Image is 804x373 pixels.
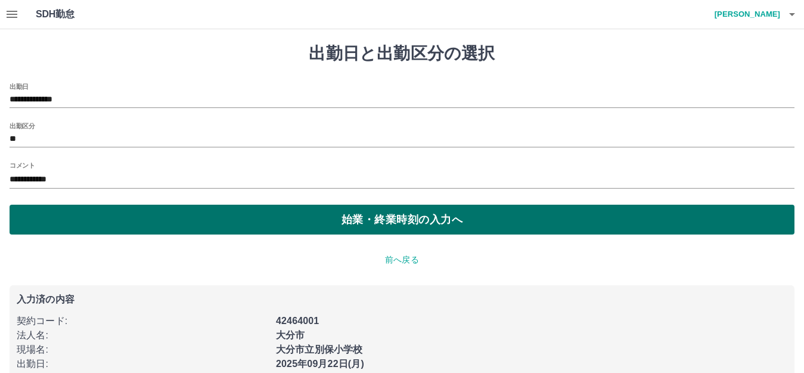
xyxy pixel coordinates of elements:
[10,254,794,266] p: 前へ戻る
[10,44,794,64] h1: 出勤日と出勤区分の選択
[10,205,794,235] button: 始業・終業時刻の入力へ
[10,121,35,130] label: 出勤区分
[17,357,269,371] p: 出勤日 :
[17,343,269,357] p: 現場名 :
[17,328,269,343] p: 法人名 :
[17,314,269,328] p: 契約コード :
[10,82,29,91] label: 出勤日
[276,330,305,340] b: 大分市
[276,359,364,369] b: 2025年09月22日(月)
[276,344,362,354] b: 大分市立別保小学校
[10,161,35,169] label: コメント
[276,316,319,326] b: 42464001
[17,295,787,304] p: 入力済の内容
